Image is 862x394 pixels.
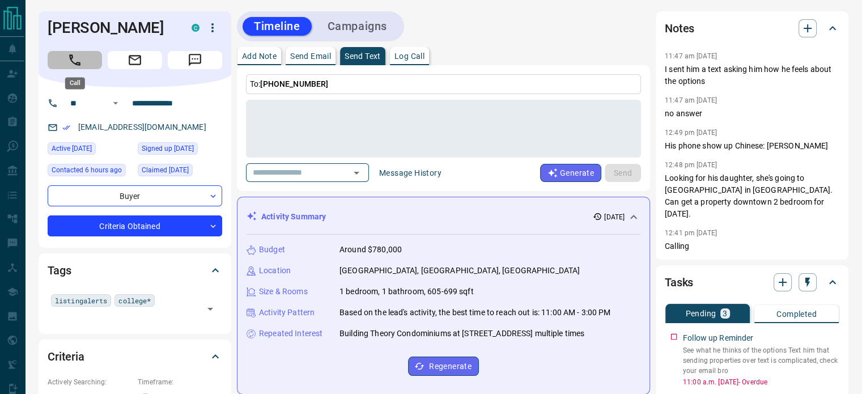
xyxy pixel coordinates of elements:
[339,307,610,319] p: Based on the lead's activity, the best time to reach out is: 11:00 AM - 3:00 PM
[168,51,222,69] span: Message
[665,161,717,169] p: 12:48 pm [DATE]
[55,295,107,306] span: listingalerts
[48,343,222,370] div: Criteria
[408,357,479,376] button: Regenerate
[109,96,122,110] button: Open
[259,265,291,277] p: Location
[259,307,315,319] p: Activity Pattern
[604,212,625,222] p: [DATE]
[242,52,277,60] p: Add Note
[260,79,328,88] span: [PHONE_NUMBER]
[372,164,448,182] button: Message History
[345,52,381,60] p: Send Text
[665,273,693,291] h2: Tasks
[290,52,331,60] p: Send Email
[776,310,817,318] p: Completed
[138,142,222,158] div: Thu Sep 04 2025
[665,172,839,220] p: Looking for his daughter, she's going to [GEOGRAPHIC_DATA] in [GEOGRAPHIC_DATA]. Can get a proper...
[48,51,102,69] span: Call
[339,244,402,256] p: Around $780,000
[261,211,326,223] p: Activity Summary
[394,52,424,60] p: Log Call
[683,332,753,344] p: Follow up Reminder
[138,164,222,180] div: Thu Sep 04 2025
[349,165,364,181] button: Open
[339,286,474,298] p: 1 bedroom, 1 bathroom, 605-699 sqft
[48,164,132,180] div: Tue Sep 16 2025
[316,17,398,36] button: Campaigns
[259,328,322,340] p: Repeated Interest
[48,261,71,279] h2: Tags
[665,269,839,296] div: Tasks
[683,377,839,387] p: 11:00 a.m. [DATE] - Overdue
[78,122,206,132] a: [EMAIL_ADDRESS][DOMAIN_NAME]
[48,377,132,387] p: Actively Searching:
[259,286,308,298] p: Size & Rooms
[540,164,601,182] button: Generate
[665,240,839,252] p: Calling
[665,15,839,42] div: Notes
[247,206,640,227] div: Activity Summary[DATE]
[665,19,694,37] h2: Notes
[339,265,580,277] p: [GEOGRAPHIC_DATA], [GEOGRAPHIC_DATA], [GEOGRAPHIC_DATA]
[192,24,199,32] div: condos.ca
[62,124,70,132] svg: Email Verified
[665,129,717,137] p: 12:49 pm [DATE]
[48,185,222,206] div: Buyer
[52,143,92,154] span: Active [DATE]
[48,257,222,284] div: Tags
[48,348,84,366] h2: Criteria
[142,164,189,176] span: Claimed [DATE]
[65,77,85,89] div: Call
[52,164,122,176] span: Contacted 6 hours ago
[723,310,727,317] p: 3
[243,17,312,36] button: Timeline
[665,140,839,152] p: His phone show up Chinese: [PERSON_NAME]
[48,215,222,236] div: Criteria Obtained
[118,295,151,306] span: college*
[665,52,717,60] p: 11:47 am [DATE]
[665,63,839,87] p: I sent him a text asking him how he feels about the options
[142,143,194,154] span: Signed up [DATE]
[108,51,162,69] span: Email
[246,74,641,94] p: To:
[665,96,717,104] p: 11:47 am [DATE]
[685,310,716,317] p: Pending
[138,377,222,387] p: Timeframe:
[202,301,218,317] button: Open
[665,108,839,120] p: no answer
[48,142,132,158] div: Thu Sep 04 2025
[665,229,717,237] p: 12:41 pm [DATE]
[683,345,839,376] p: See what he thinks of the options Text him that sending properties over text is complicated, chec...
[48,19,175,37] h1: [PERSON_NAME]
[339,328,584,340] p: Building Theory Condominiums at [STREET_ADDRESS] multiple times
[259,244,285,256] p: Budget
